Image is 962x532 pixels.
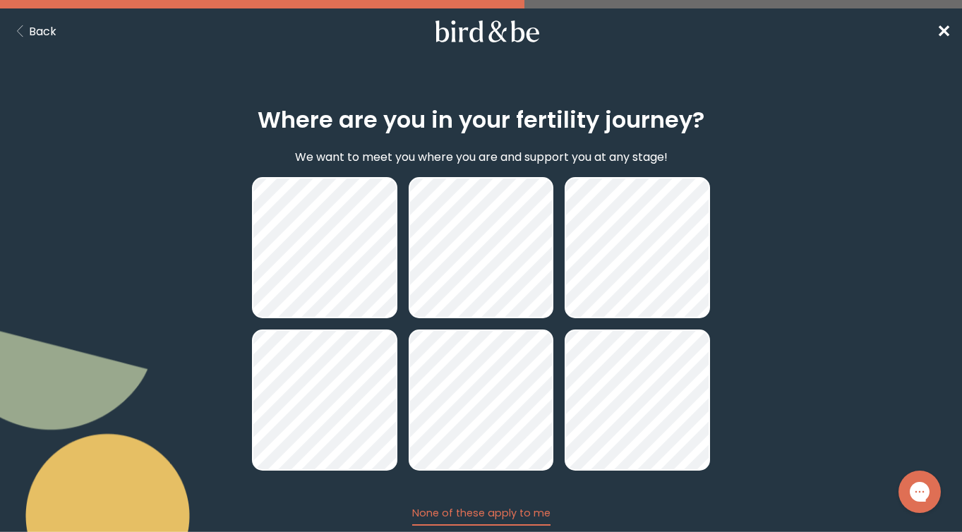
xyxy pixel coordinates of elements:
[412,506,551,526] button: None of these apply to me
[937,19,951,44] a: ✕
[11,23,56,40] button: Back Button
[295,148,668,166] p: We want to meet you where you are and support you at any stage!
[891,466,948,518] iframe: Gorgias live chat messenger
[258,103,704,137] h2: Where are you in your fertility journey?
[937,20,951,43] span: ✕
